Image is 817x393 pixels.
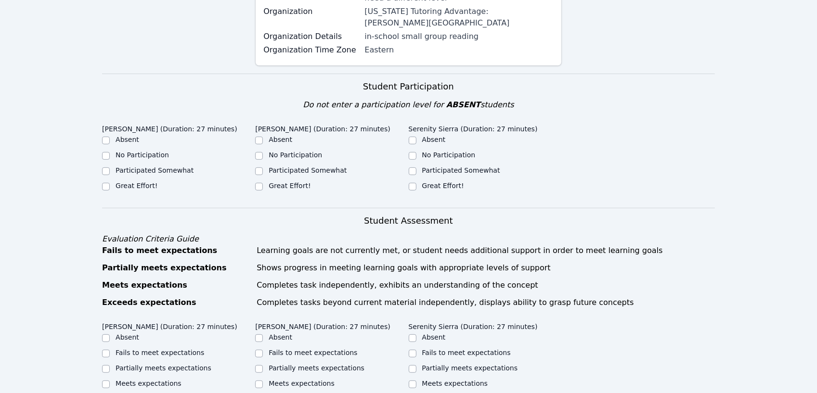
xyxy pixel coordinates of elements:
[263,44,359,56] label: Organization Time Zone
[409,318,538,332] legend: Serenity Sierra (Duration: 27 minutes)
[422,166,500,174] label: Participated Somewhat
[116,151,169,159] label: No Participation
[116,136,139,143] label: Absent
[257,279,715,291] div: Completes task independently, exhibits an understanding of the concept
[269,364,364,372] label: Partially meets expectations
[422,151,476,159] label: No Participation
[269,136,292,143] label: Absent
[102,279,251,291] div: Meets expectations
[422,182,464,190] label: Great Effort!
[422,380,488,387] label: Meets expectations
[102,245,251,256] div: Fails to meet expectations
[269,380,335,387] label: Meets expectations
[422,136,446,143] label: Absent
[102,262,251,274] div: Partially meets expectations
[364,31,553,42] div: in-school small group reading
[269,166,347,174] label: Participated Somewhat
[102,80,715,93] h3: Student Participation
[263,31,359,42] label: Organization Details
[116,166,194,174] label: Participated Somewhat
[102,233,715,245] div: Evaluation Criteria Guide
[269,333,292,341] label: Absent
[116,182,157,190] label: Great Effort!
[102,318,237,332] legend: [PERSON_NAME] (Duration: 27 minutes)
[116,333,139,341] label: Absent
[422,364,518,372] label: Partially meets expectations
[269,151,322,159] label: No Participation
[269,182,311,190] label: Great Effort!
[422,349,511,356] label: Fails to meet expectations
[446,100,480,109] span: ABSENT
[102,214,715,228] h3: Student Assessment
[409,120,538,135] legend: Serenity Sierra (Duration: 27 minutes)
[422,333,446,341] label: Absent
[257,297,715,308] div: Completes tasks beyond current material independently, displays ability to grasp future concepts
[255,318,390,332] legend: [PERSON_NAME] (Duration: 27 minutes)
[263,6,359,17] label: Organization
[364,6,553,29] div: [US_STATE] Tutoring Advantage: [PERSON_NAME][GEOGRAPHIC_DATA]
[257,262,715,274] div: Shows progress in meeting learning goals with appropriate levels of support
[269,349,357,356] label: Fails to meet expectations
[364,44,553,56] div: Eastern
[102,297,251,308] div: Exceeds expectations
[116,380,182,387] label: Meets expectations
[257,245,715,256] div: Learning goals are not currently met, or student needs additional support in order to meet learni...
[116,364,211,372] label: Partially meets expectations
[116,349,204,356] label: Fails to meet expectations
[255,120,390,135] legend: [PERSON_NAME] (Duration: 27 minutes)
[102,120,237,135] legend: [PERSON_NAME] (Duration: 27 minutes)
[102,99,715,111] div: Do not enter a participation level for students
